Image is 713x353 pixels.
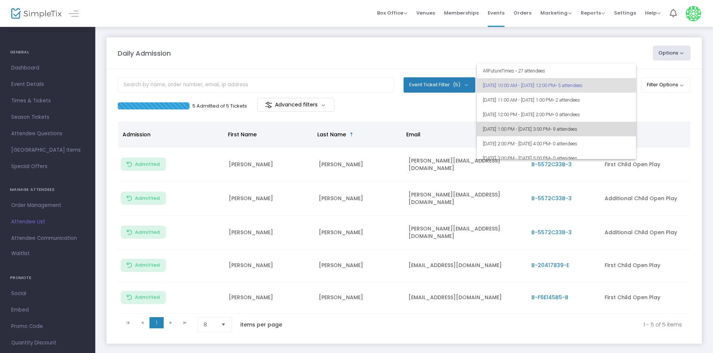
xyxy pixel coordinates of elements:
span: • 0 attendees [550,155,577,161]
span: [DATE] 1:00 PM - [DATE] 3:00 PM [483,122,630,136]
span: [DATE] 11:00 AM - [DATE] 1:00 PM [483,93,630,107]
span: • 2 attendees [553,97,580,103]
span: • 9 attendees [550,126,577,132]
span: [DATE] 2:00 PM - [DATE] 4:00 PM [483,136,630,151]
span: [DATE] 12:00 PM - [DATE] 2:00 PM [483,107,630,122]
span: • 0 attendees [550,141,577,146]
span: • 5 attendees [555,83,583,88]
span: [DATE] 10:00 AM - [DATE] 12:00 PM [483,78,630,93]
span: • 0 attendees [553,112,580,117]
span: All Future Times • 27 attendees [483,64,630,78]
span: [DATE] 3:00 PM - [DATE] 5:00 PM [483,151,630,165]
